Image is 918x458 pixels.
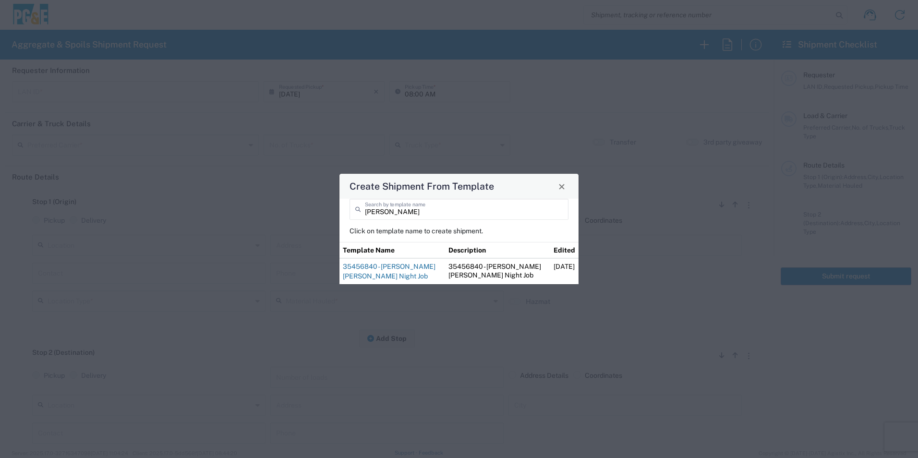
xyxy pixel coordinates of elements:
th: Template Name [339,242,445,258]
button: Close [555,180,568,193]
table: Shipment templates [339,242,579,284]
h4: Create Shipment From Template [350,179,494,193]
th: Edited [550,242,579,258]
td: 35456840 - [PERSON_NAME] [PERSON_NAME] Night Job [445,258,551,284]
th: Description [445,242,551,258]
td: [DATE] [550,258,579,284]
p: Click on template name to create shipment. [350,227,568,235]
a: 35456840 - [PERSON_NAME] [PERSON_NAME] Night Job [343,263,435,280]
